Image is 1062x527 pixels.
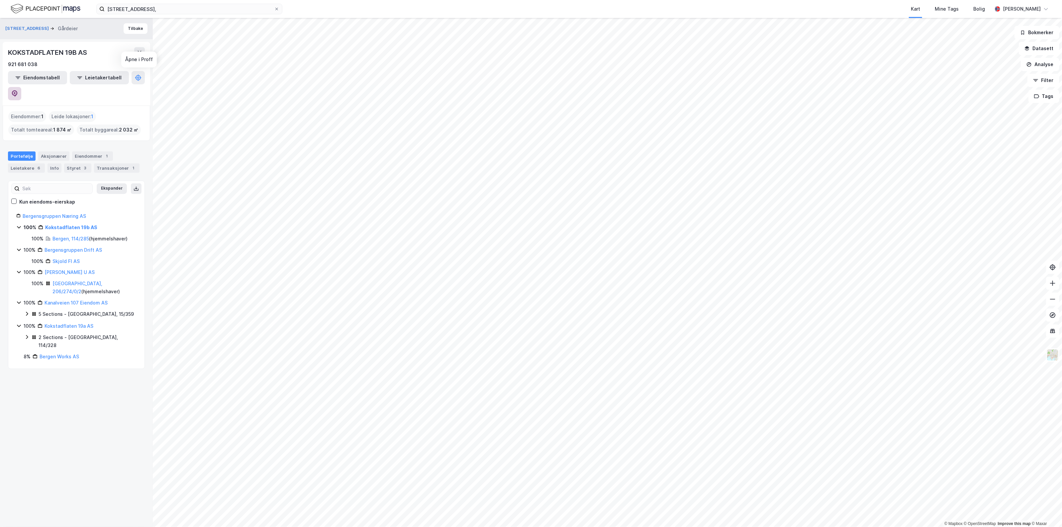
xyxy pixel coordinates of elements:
div: 100% [32,235,44,243]
button: Leietakertabell [70,71,129,84]
div: 100% [24,223,36,231]
span: 1 [41,113,44,121]
button: Bokmerker [1014,26,1059,39]
div: Aksjonærer [38,151,69,161]
a: [GEOGRAPHIC_DATA], 206/274/0/2 [52,281,102,294]
div: ( hjemmelshaver ) [52,280,137,296]
div: Kun eiendoms-eierskap [19,198,75,206]
a: Kokstadflaten 19a AS [45,323,93,329]
button: Eiendomstabell [8,71,67,84]
div: 100% [24,299,36,307]
div: Styret [64,163,91,173]
div: 8% [24,353,31,361]
div: 1 [104,153,110,159]
div: Eiendommer [72,151,113,161]
a: Skjold Fl AS [52,258,80,264]
button: Analyse [1021,58,1059,71]
a: [PERSON_NAME] U AS [45,269,95,275]
button: [STREET_ADDRESS] [5,25,50,32]
span: 2 032 ㎡ [119,126,138,134]
div: Kart [911,5,920,13]
div: Totalt tomteareal : [8,125,74,135]
div: Mine Tags [935,5,959,13]
span: 1 [91,113,93,121]
a: Bergen, 114/285 [52,236,89,241]
button: Tags [1028,90,1059,103]
a: Kanalveien 107 Eiendom AS [45,300,108,306]
div: ( hjemmelshaver ) [52,235,128,243]
div: KOKSTADFLATEN 19B AS [8,47,88,58]
div: Eiendommer : [8,111,46,122]
a: OpenStreetMap [964,521,996,526]
div: 3 [82,165,89,171]
a: Improve this map [998,521,1031,526]
input: Søk [20,184,92,194]
div: Leide lokasjoner : [49,111,96,122]
img: Z [1046,349,1059,361]
div: 100% [32,257,44,265]
span: 1 874 ㎡ [53,126,71,134]
button: Filter [1027,74,1059,87]
div: Info [48,163,61,173]
div: Portefølje [8,151,36,161]
div: 100% [24,246,36,254]
img: logo.f888ab2527a4732fd821a326f86c7f29.svg [11,3,80,15]
a: Bergensgruppen Drift AS [45,247,102,253]
div: Totalt byggareal : [77,125,141,135]
div: 100% [32,280,44,288]
div: 6 [36,165,42,171]
a: Mapbox [944,521,963,526]
div: 1 [130,165,137,171]
div: 100% [24,322,36,330]
div: Bolig [973,5,985,13]
a: Bergensgruppen Næring AS [23,213,86,219]
button: Ekspander [97,183,127,194]
button: Tilbake [124,23,147,34]
div: Transaksjoner [94,163,140,173]
div: [PERSON_NAME] [1003,5,1041,13]
div: 921 681 038 [8,60,38,68]
div: 5 Sections - [GEOGRAPHIC_DATA], 15/359 [39,310,134,318]
button: Datasett [1019,42,1059,55]
div: 2 Sections - [GEOGRAPHIC_DATA], 114/328 [39,333,137,349]
a: Bergen Works AS [40,354,79,359]
iframe: Chat Widget [1029,495,1062,527]
div: 100% [24,268,36,276]
div: Gårdeier [58,25,78,33]
a: Kokstadflaten 19b AS [45,224,97,230]
input: Søk på adresse, matrikkel, gårdeiere, leietakere eller personer [105,4,274,14]
div: Leietakere [8,163,45,173]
